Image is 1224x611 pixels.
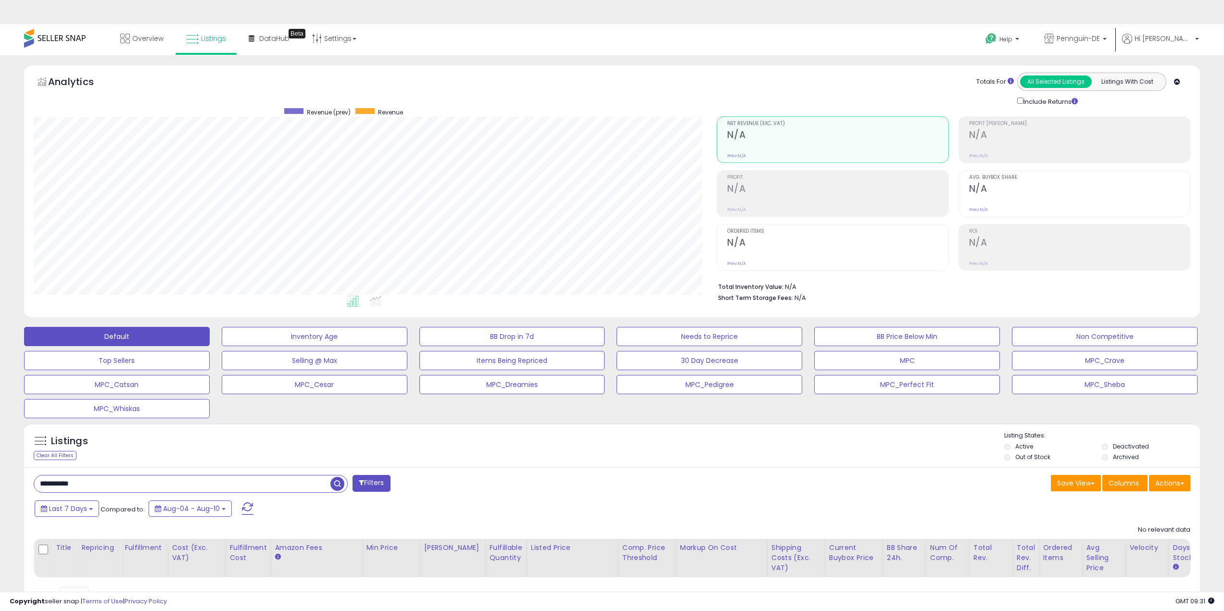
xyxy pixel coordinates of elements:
[814,375,1000,394] button: MPC_Perfect Fit
[419,351,605,370] button: Items Being Repriced
[201,34,226,43] span: Listings
[125,597,167,606] a: Privacy Policy
[24,399,210,418] button: MPC_Whiskas
[727,183,948,196] h2: N/A
[51,435,88,448] h5: Listings
[10,597,167,606] div: seller snap | |
[289,29,305,38] div: Tooltip anchor
[1102,475,1148,491] button: Columns
[1091,75,1163,88] button: Listings With Cost
[1138,525,1190,535] div: No relevant data
[222,351,407,370] button: Selling @ Max
[419,327,605,346] button: BB Drop in 7d
[305,24,364,53] a: Settings
[1012,351,1198,370] button: MPC_Crave
[366,543,416,553] div: Min Price
[1057,34,1100,43] span: Pennguin-DE
[48,75,113,91] h5: Analytics
[230,543,267,563] div: Fulfillment Cost
[727,129,948,142] h2: N/A
[727,175,948,180] span: Profit
[814,327,1000,346] button: BB Price Below Min
[1020,75,1092,88] button: All Selected Listings
[829,543,879,563] div: Current Buybox Price
[275,543,358,553] div: Amazon Fees
[1012,375,1198,394] button: MPC_Sheba
[132,34,164,43] span: Overview
[1149,475,1190,491] button: Actions
[727,261,746,266] small: Prev: N/A
[969,153,988,159] small: Prev: N/A
[1109,478,1139,488] span: Columns
[1173,543,1208,563] div: Days In Stock
[814,351,1000,370] button: MPC
[172,543,222,563] div: Cost (Exc. VAT)
[969,175,1190,180] span: Avg. Buybox Share
[727,229,948,234] span: Ordered Items
[34,451,76,460] div: Clear All Filters
[1113,453,1139,461] label: Archived
[531,543,614,553] div: Listed Price
[56,543,73,553] div: Title
[617,351,802,370] button: 30 Day Decrease
[1043,543,1078,563] div: Ordered Items
[81,543,116,553] div: Repricing
[1113,442,1149,450] label: Deactivated
[887,543,922,563] div: BB Share 24h.
[49,504,87,513] span: Last 7 Days
[125,543,164,553] div: Fulfillment
[771,543,821,573] div: Shipping Costs (Exc. VAT)
[969,229,1190,234] span: ROI
[718,280,1183,292] li: N/A
[969,129,1190,142] h2: N/A
[930,543,965,563] div: Num of Comp.
[241,24,297,53] a: DataHub
[1173,563,1179,572] small: Days In Stock.
[978,25,1029,55] a: Help
[680,543,763,553] div: Markup on Cost
[1010,96,1089,107] div: Include Returns
[222,327,407,346] button: Inventory Age
[718,283,783,291] b: Total Inventory Value:
[1004,431,1200,440] p: Listing States:
[1015,453,1050,461] label: Out of Stock
[24,351,210,370] button: Top Sellers
[1122,34,1199,55] a: Hi [PERSON_NAME]
[727,237,948,250] h2: N/A
[113,24,171,53] a: Overview
[718,294,793,302] b: Short Term Storage Fees:
[149,500,232,517] button: Aug-04 - Aug-10
[1017,543,1035,573] div: Total Rev. Diff.
[275,553,281,561] small: Amazon Fees.
[999,35,1012,43] span: Help
[10,597,45,606] strong: Copyright
[727,153,746,159] small: Prev: N/A
[82,597,123,606] a: Terms of Use
[1175,597,1214,606] span: 2025-08-18 09:31 GMT
[969,121,1190,126] span: Profit [PERSON_NAME]
[1037,24,1114,55] a: Pennguin-DE
[795,293,806,302] span: N/A
[419,375,605,394] button: MPC_Dreamies
[727,121,948,126] span: Net Revenue (Exc. VAT)
[985,33,997,45] i: Get Help
[163,504,220,513] span: Aug-04 - Aug-10
[307,108,351,116] span: Revenue (prev)
[973,543,1009,563] div: Total Rev.
[1015,442,1033,450] label: Active
[622,543,672,563] div: Comp. Price Threshold
[617,327,802,346] button: Needs to Reprice
[24,375,210,394] button: MPC_Catsan
[222,375,407,394] button: MPC_Cesar
[179,24,233,53] a: Listings
[1012,327,1198,346] button: Non Competitive
[976,77,1014,87] div: Totals For
[378,108,403,116] span: Revenue
[24,327,210,346] button: Default
[424,543,481,553] div: [PERSON_NAME]
[676,539,767,577] th: The percentage added to the cost of goods (COGS) that forms the calculator for Min & Max prices.
[101,505,145,514] span: Compared to:
[1135,34,1192,43] span: Hi [PERSON_NAME]
[1051,475,1101,491] button: Save View
[1086,543,1122,573] div: Avg Selling Price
